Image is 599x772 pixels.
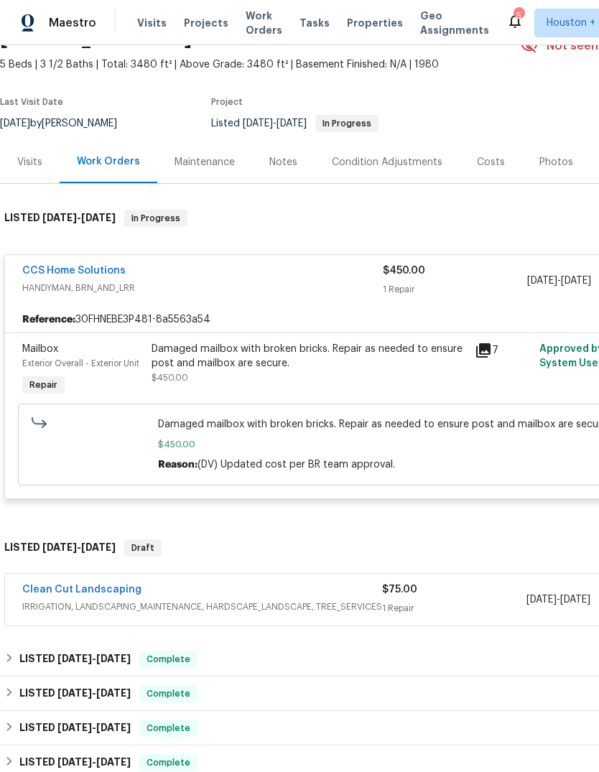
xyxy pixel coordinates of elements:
h6: LISTED [4,539,116,557]
span: In Progress [126,211,186,225]
span: $75.00 [382,585,417,595]
span: - [527,274,591,288]
span: [DATE] [42,213,77,223]
span: [DATE] [561,276,591,286]
span: - [57,654,131,664]
span: Maestro [49,16,96,30]
span: $450.00 [383,266,425,276]
div: Work Orders [77,154,140,169]
h6: LISTED [19,754,131,771]
span: [DATE] [57,722,92,733]
span: [DATE] [96,688,131,698]
span: - [57,757,131,767]
div: 1 Repair [382,601,526,615]
span: Project [211,98,243,106]
span: - [42,213,116,223]
div: Damaged mailbox with broken bricks. Repair as needed to ensure post and mailbox are secure. [152,342,466,371]
span: - [526,592,590,607]
span: $450.00 [152,373,188,382]
span: [DATE] [57,654,92,664]
span: Complete [141,755,196,770]
h6: LISTED [19,720,131,737]
span: - [57,722,131,733]
span: Projects [184,16,228,30]
div: Notes [269,155,297,169]
span: Draft [126,541,160,555]
span: HANDYMAN, BRN_AND_LRR [22,281,383,295]
span: Tasks [299,18,330,28]
div: Condition Adjustments [332,155,442,169]
h6: LISTED [19,685,131,702]
b: Reference: [22,312,75,327]
div: 5 [514,9,524,23]
span: Mailbox [22,344,58,354]
span: In Progress [317,119,377,128]
span: - [42,542,116,552]
span: [DATE] [57,688,92,698]
span: [DATE] [96,722,131,733]
span: IRRIGATION, LANDSCAPING_MAINTENANCE, HARDSCAPE_LANDSCAPE, TREE_SERVICES [22,600,382,614]
span: - [243,118,307,129]
span: [DATE] [277,118,307,129]
span: Listed [211,118,379,129]
div: Visits [17,155,42,169]
span: [DATE] [42,542,77,552]
span: [DATE] [560,595,590,605]
span: Repair [24,378,63,392]
span: Geo Assignments [420,9,489,37]
span: Properties [347,16,403,30]
span: [DATE] [96,757,131,767]
h6: LISTED [19,651,131,668]
span: [DATE] [96,654,131,664]
div: Costs [477,155,505,169]
span: Reason: [158,460,198,470]
span: [DATE] [81,542,116,552]
span: [DATE] [243,118,273,129]
span: Work Orders [246,9,282,37]
span: Visits [137,16,167,30]
div: Photos [539,155,573,169]
span: [DATE] [57,757,92,767]
h6: LISTED [4,210,116,227]
span: - [57,688,131,698]
div: Maintenance [175,155,235,169]
span: Complete [141,721,196,735]
div: 1 Repair [383,282,527,297]
a: CCS Home Solutions [22,266,126,276]
div: 7 [475,342,531,359]
span: Exterior Overall - Exterior Unit [22,359,139,368]
span: [DATE] [526,595,557,605]
span: Complete [141,652,196,666]
a: Clean Cut Landscaping [22,585,141,595]
span: (DV) Updated cost per BR team approval. [198,460,395,470]
span: [DATE] [81,213,116,223]
span: Complete [141,687,196,701]
span: [DATE] [527,276,557,286]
